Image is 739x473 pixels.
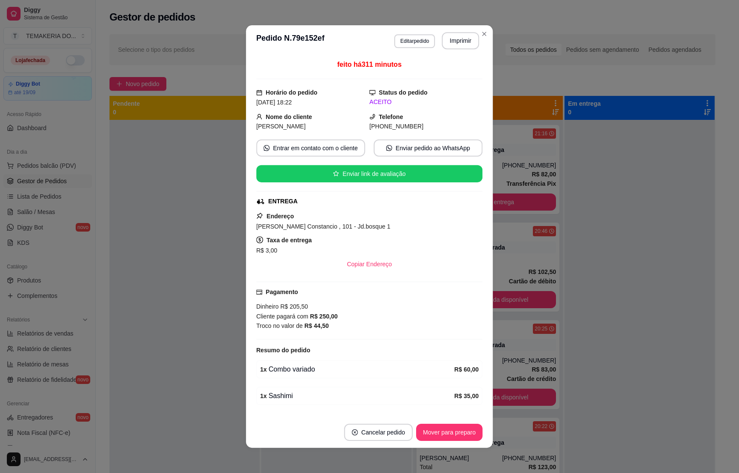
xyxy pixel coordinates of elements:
[369,89,375,95] span: desktop
[260,393,267,399] strong: 1 x
[266,89,318,96] strong: Horário do pedido
[369,97,483,106] div: ACEITO
[256,289,262,295] span: credit-card
[256,32,324,49] h3: Pedido N. 79e152ef
[379,89,428,96] strong: Status do pedido
[416,424,482,441] button: Mover para preparo
[256,236,263,243] span: dollar
[394,34,435,48] button: Editarpedido
[344,424,413,441] button: close-circleCancelar pedido
[256,322,304,329] span: Troco no valor de
[256,312,310,319] span: Cliente pagará com
[455,393,479,399] strong: R$ 35,00
[256,247,277,254] span: R$ 3,00
[333,171,339,177] span: star
[256,165,482,182] button: starEnviar link de avaliação
[352,429,358,435] span: close-circle
[442,32,479,49] button: Imprimir
[256,212,263,219] span: pushpin
[256,303,278,310] span: Dinheiro
[369,113,375,119] span: phone
[256,113,262,119] span: user
[337,61,402,68] span: feito há 311 minutos
[266,289,299,295] strong: Pagamento
[256,98,292,105] span: [DATE] 18:22
[269,197,298,206] div: ENTREGA
[260,366,267,373] strong: 1 x
[256,223,390,230] span: [PERSON_NAME] Constancio , 101 - Jd.bosque 1
[478,27,491,41] button: Close
[256,140,365,157] button: whats-appEntrar em contato com o cliente
[256,89,262,95] span: calendar
[256,347,310,354] strong: Resumo do pedido
[260,364,454,375] div: Combo variado
[260,391,454,401] div: Sashimi
[455,366,479,373] strong: R$ 60,00
[310,312,338,319] strong: R$ 250,00
[374,140,483,157] button: whats-appEnviar pedido ao WhatsApp
[267,237,312,244] strong: Taxa de entrega
[279,303,308,310] span: R$ 205,50
[379,113,403,120] strong: Telefone
[304,322,329,329] strong: R$ 44,50
[267,213,294,220] strong: Endereço
[369,122,423,129] span: [PHONE_NUMBER]
[340,256,399,273] button: Copiar Endereço
[264,145,270,151] span: whats-app
[256,122,305,129] span: [PERSON_NAME]
[266,113,312,120] strong: Nome do cliente
[386,145,392,151] span: whats-app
